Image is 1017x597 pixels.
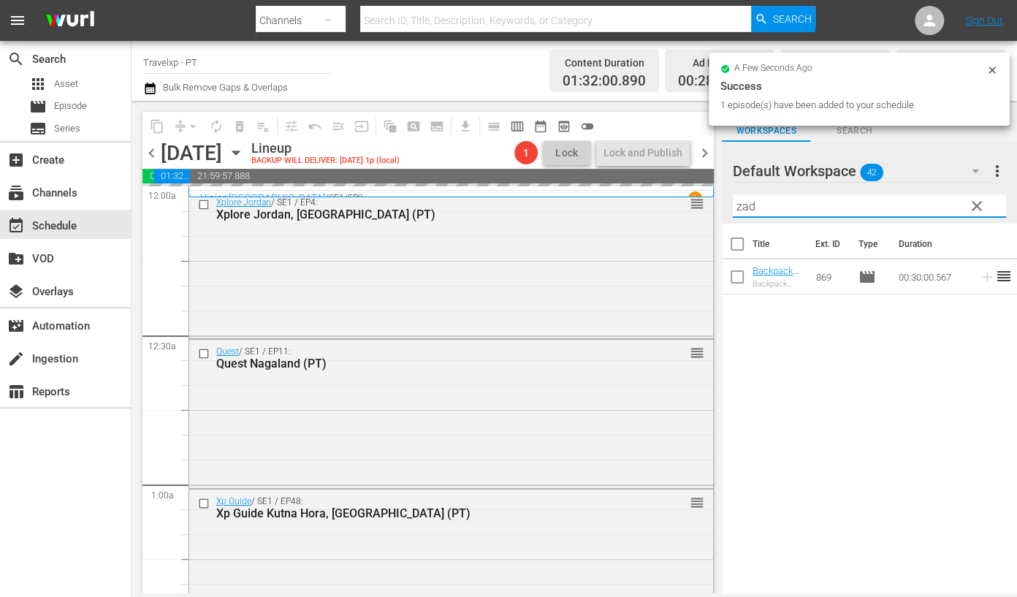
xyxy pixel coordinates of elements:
[216,197,635,221] div: / SE1 / EP4:
[54,121,80,136] span: Series
[7,184,25,202] span: Channels
[696,144,714,162] span: chevron_right
[251,156,400,166] div: BACKUP WILL DELIVER: [DATE] 1p (local)
[751,6,815,32] button: Search
[807,224,850,265] th: Ext. ID
[533,119,548,134] span: date_range_outlined
[7,217,25,235] span: Schedule
[514,147,538,159] span: 1
[169,115,205,138] span: Remove Gaps & Overlaps
[7,151,25,169] span: Create
[690,345,704,361] span: reorder
[348,193,363,203] p: EP9
[350,115,373,138] span: Update Metadata from Key Asset
[142,144,161,162] span: chevron_left
[772,6,811,32] span: Search
[544,141,590,165] button: Lock
[529,115,552,138] span: Month Calendar View
[850,224,890,265] th: Type
[7,350,25,368] span: Ingestion
[7,383,25,400] span: Reports
[7,317,25,335] span: Automation
[161,82,288,93] span: Bulk Remove Gaps & Overlaps
[720,77,998,95] div: Success
[228,115,251,138] span: Select an event to delete
[563,73,646,90] span: 01:32:00.890
[989,153,1006,189] button: more_vert
[7,283,25,300] span: Overlays
[153,169,190,183] span: 01:32:00.890
[893,259,973,294] td: 00:30:00.567
[596,140,690,166] button: Lock and Publish
[989,162,1006,180] span: more_vert
[510,119,525,134] span: calendar_view_week_outlined
[690,196,704,210] button: reorder
[979,269,995,285] svg: Add to Schedule
[54,77,78,91] span: Asset
[205,115,228,138] span: Loop Content
[557,119,571,134] span: preview_outlined
[373,112,402,140] span: Refresh All Search Blocks
[753,224,807,265] th: Title
[190,169,714,183] span: 21:59:57.888
[425,115,449,138] span: Create Series Block
[580,119,595,134] span: toggle_off
[753,265,804,331] a: Backpack [GEOGRAPHIC_DATA], [GEOGRAPHIC_DATA] (PT)
[690,495,704,511] span: reorder
[678,53,761,73] div: Ad Duration
[576,115,599,138] span: 24 hours Lineup View is OFF
[329,193,348,203] p: SE1 /
[161,141,222,165] div: [DATE]
[216,346,635,370] div: / SE1 / EP11:
[860,157,883,188] span: 42
[690,196,704,212] span: reorder
[251,115,275,138] span: Clear Lineup
[325,193,329,203] p: /
[402,115,425,138] span: Create Search Block
[810,259,853,294] td: 869
[449,112,477,140] span: Download as CSV
[216,197,271,208] a: Xplore Jordan
[200,192,325,204] a: Viajar [GEOGRAPHIC_DATA]
[552,115,576,138] span: View Backup
[35,4,105,38] img: ans4CAIJ8jUAAAAAAAAAAAAAAAAAAAAAAAAgQb4GAAAAAAAAAAAAAAAAAAAAAAAAJMjXAAAAAAAAAAAAAAAAAAAAAAAAgAT5G...
[216,346,239,357] a: Quest
[603,140,682,166] div: Lock and Publish
[216,208,635,221] div: Xplore Jordan, [GEOGRAPHIC_DATA] (PT)
[54,99,87,113] span: Episode
[965,15,1003,26] a: Sign Out
[7,250,25,267] span: VOD
[563,53,646,73] div: Content Duration
[549,145,584,161] span: Lock
[810,123,899,139] span: Search
[858,268,876,286] span: Episode
[29,75,47,93] span: apps
[216,357,635,370] div: Quest Nagaland (PT)
[216,506,635,520] div: Xp Guide Kutna Hora, [GEOGRAPHIC_DATA] (PT)
[29,98,47,115] span: movie
[142,169,153,183] span: 00:28:01.222
[9,12,26,29] span: menu
[995,267,1013,285] span: reorder
[753,279,804,289] div: Backpack [GEOGRAPHIC_DATA], [GEOGRAPHIC_DATA]
[720,98,983,113] div: 1 episode(s) have been added to your schedule
[964,194,988,217] button: clear
[690,495,704,509] button: reorder
[327,115,350,138] span: Fill episodes with ad slates
[275,112,303,140] span: Customize Events
[678,73,761,90] span: 00:28:01.222
[251,140,400,156] div: Lineup
[7,50,25,68] span: Search
[303,115,327,138] span: Revert to Primary Episode
[216,496,635,520] div: / SE1 / EP48:
[734,63,812,75] span: a few seconds ago
[477,112,506,140] span: Day Calendar View
[890,224,978,265] th: Duration
[145,115,169,138] span: Copy Lineup
[693,193,698,203] p: 1
[733,151,993,191] div: Default Workspace
[29,120,47,137] span: subtitles
[506,115,529,138] span: Week Calendar View
[968,197,986,215] span: clear
[216,496,251,506] a: Xp Guide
